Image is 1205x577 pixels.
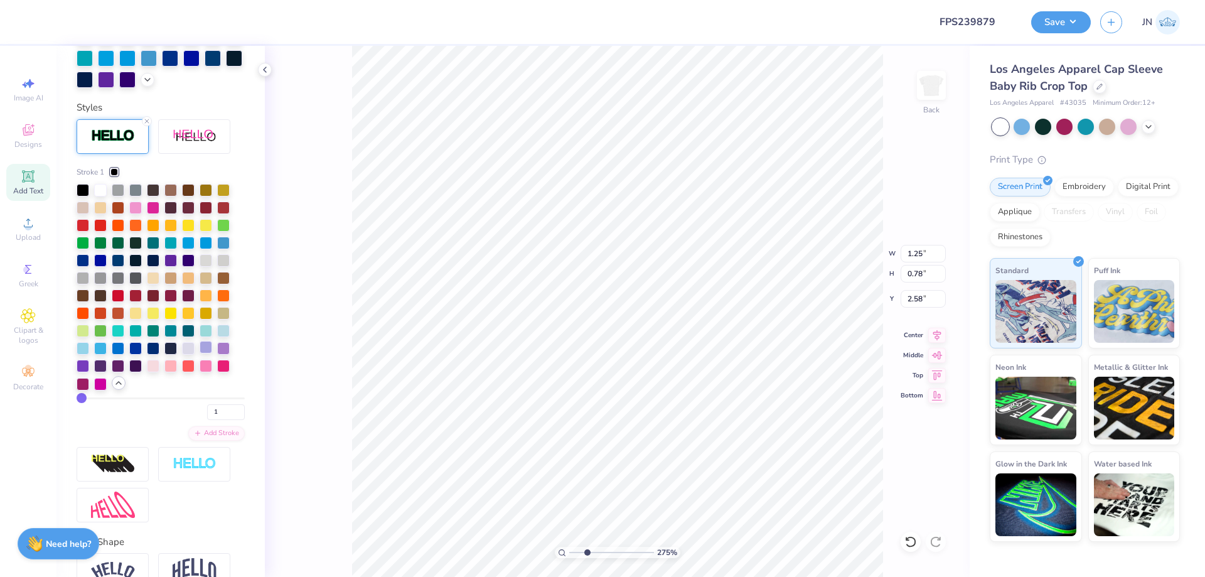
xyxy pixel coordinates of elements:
span: Center [901,331,923,340]
span: Metallic & Glitter Ink [1094,360,1168,374]
div: Text Shape [77,535,245,549]
div: Rhinestones [990,228,1051,247]
div: Foil [1137,203,1166,222]
div: Applique [990,203,1040,222]
img: Jacky Noya [1155,10,1180,35]
span: Puff Ink [1094,264,1120,277]
span: Standard [995,264,1029,277]
span: Upload [16,232,41,242]
img: Negative Space [173,457,217,472]
span: Clipart & logos [6,325,50,345]
img: Glow in the Dark Ink [995,473,1076,536]
button: Save [1031,11,1091,33]
span: Middle [901,351,923,360]
div: Transfers [1044,203,1094,222]
strong: Need help? [46,538,91,550]
span: Greek [19,279,38,289]
span: Bottom [901,391,923,400]
div: Digital Print [1118,178,1179,197]
img: Neon Ink [995,377,1076,439]
span: # 43035 [1060,98,1086,109]
span: Designs [14,139,42,149]
img: Free Distort [91,492,135,519]
span: Neon Ink [995,360,1026,374]
img: Metallic & Glitter Ink [1094,377,1175,439]
a: JN [1142,10,1180,35]
img: Stroke [91,129,135,143]
img: Back [919,73,944,98]
div: Embroidery [1054,178,1114,197]
span: JN [1142,15,1152,30]
div: Screen Print [990,178,1051,197]
span: Glow in the Dark Ink [995,457,1067,470]
span: Decorate [13,382,43,392]
div: Print Type [990,153,1180,167]
span: Los Angeles Apparel [990,98,1054,109]
div: Back [923,104,940,116]
img: 3d Illusion [91,454,135,474]
span: Water based Ink [1094,457,1152,470]
span: Image AI [14,93,43,103]
div: Styles [77,100,245,115]
span: Minimum Order: 12 + [1093,98,1155,109]
input: Untitled Design [929,9,1022,35]
span: Add Text [13,186,43,196]
img: Standard [995,280,1076,343]
span: Top [901,371,923,380]
span: Stroke 1 [77,166,104,178]
img: Water based Ink [1094,473,1175,536]
span: Los Angeles Apparel Cap Sleeve Baby Rib Crop Top [990,62,1163,94]
div: Add Stroke [188,426,245,441]
span: 275 % [657,547,677,558]
div: Vinyl [1098,203,1133,222]
img: Puff Ink [1094,280,1175,343]
img: Shadow [173,129,217,144]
